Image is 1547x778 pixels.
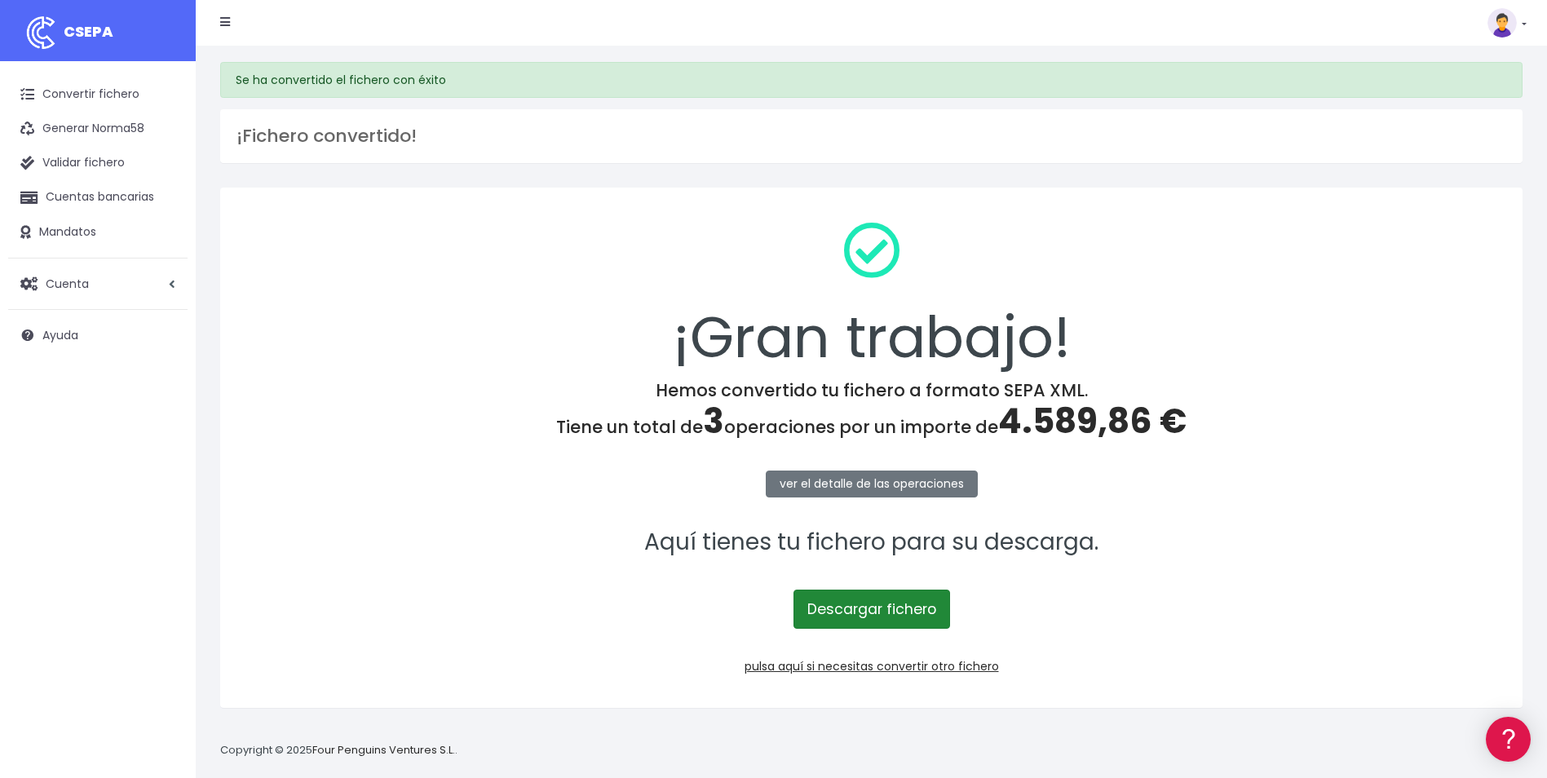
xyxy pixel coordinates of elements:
[16,232,310,257] a: Problemas habituales
[793,590,950,629] a: Descargar fichero
[8,180,188,214] a: Cuentas bancarias
[16,257,310,282] a: Videotutoriales
[16,417,310,442] a: API
[241,524,1501,561] p: Aquí tienes tu fichero para su descarga.
[64,21,113,42] span: CSEPA
[241,209,1501,380] div: ¡Gran trabajo!
[42,327,78,343] span: Ayuda
[16,350,310,375] a: General
[8,146,188,180] a: Validar fichero
[20,12,61,53] img: logo
[220,742,457,759] p: Copyright © 2025 .
[16,282,310,307] a: Perfiles de empresas
[16,180,310,196] div: Convertir ficheros
[703,397,724,445] span: 3
[46,275,89,291] span: Cuenta
[16,436,310,465] button: Contáctanos
[16,324,310,339] div: Facturación
[8,77,188,112] a: Convertir fichero
[241,380,1501,442] h4: Hemos convertido tu fichero a formato SEPA XML. Tiene un total de operaciones por un importe de
[8,215,188,250] a: Mandatos
[224,470,314,485] a: POWERED BY ENCHANT
[1487,8,1517,38] img: profile
[16,391,310,407] div: Programadores
[8,267,188,301] a: Cuenta
[745,658,999,674] a: pulsa aquí si necesitas convertir otro fichero
[236,126,1506,147] h3: ¡Fichero convertido!
[220,62,1523,98] div: Se ha convertido el fichero con éxito
[998,397,1187,445] span: 4.589,86 €
[16,113,310,129] div: Información general
[8,112,188,146] a: Generar Norma58
[16,206,310,232] a: Formatos
[312,742,455,758] a: Four Penguins Ventures S.L.
[766,471,978,497] a: ver el detalle de las operaciones
[8,318,188,352] a: Ayuda
[16,139,310,164] a: Información general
